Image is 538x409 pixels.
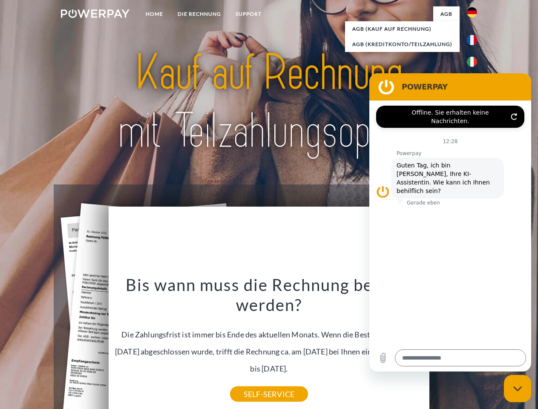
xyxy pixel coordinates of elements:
img: de [467,7,477,17]
a: agb [433,6,460,22]
img: fr [467,35,477,45]
a: DIE RECHNUNG [170,6,228,22]
a: SUPPORT [228,6,269,22]
img: title-powerpay_de.svg [81,41,457,163]
iframe: Messaging-Fenster [369,73,531,372]
img: logo-powerpay-white.svg [61,9,129,18]
a: Home [138,6,170,22]
div: Die Zahlungsfrist ist immer bis Ende des aktuellen Monats. Wenn die Bestellung z.B. am [DATE] abg... [114,274,425,394]
h3: Bis wann muss die Rechnung bezahlt werden? [114,274,425,315]
img: it [467,57,477,67]
a: AGB (Kreditkonto/Teilzahlung) [345,37,460,52]
a: SELF-SERVICE [230,386,308,402]
iframe: Schaltfläche zum Öffnen des Messaging-Fensters; Konversation läuft [504,375,531,402]
a: AGB (Kauf auf Rechnung) [345,21,460,37]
